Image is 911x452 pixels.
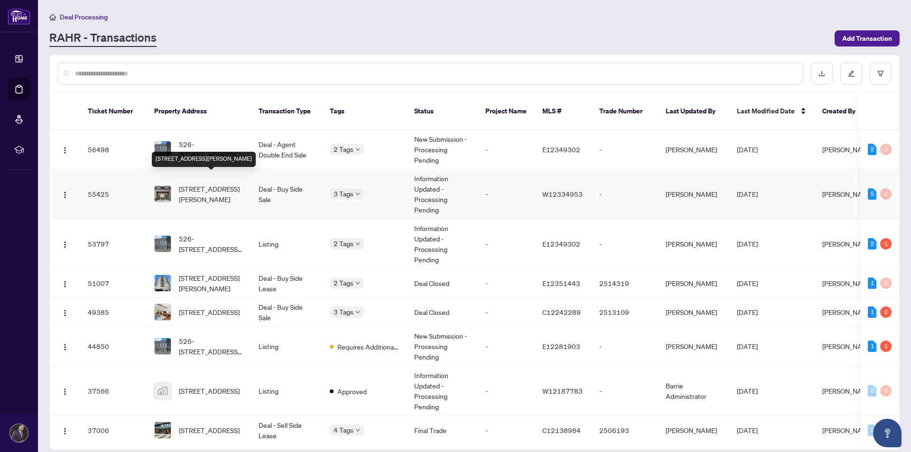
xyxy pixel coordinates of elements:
[251,169,322,219] td: Deal - Buy Side Sale
[337,341,399,352] span: Requires Additional Docs
[57,383,73,398] button: Logo
[407,130,478,169] td: New Submission - Processing Pending
[880,341,892,352] div: 1
[407,269,478,298] td: Deal Closed
[542,279,580,287] span: E12351443
[868,424,876,436] div: 0
[737,106,795,116] span: Last Modified Date
[478,130,535,169] td: -
[880,238,892,249] div: 1
[80,298,147,327] td: 49385
[542,387,583,395] span: W12187783
[407,366,478,416] td: Information Updated - Processing Pending
[155,141,171,157] img: thumbnail-img
[179,336,243,357] span: 526-[STREET_ADDRESS][PERSON_NAME]
[478,366,535,416] td: -
[251,366,322,416] td: Listing
[155,338,171,354] img: thumbnail-img
[155,304,171,320] img: thumbnail-img
[179,273,243,294] span: [STREET_ADDRESS][PERSON_NAME]
[251,327,322,366] td: Listing
[658,219,729,269] td: [PERSON_NAME]
[880,144,892,155] div: 0
[737,426,758,434] span: [DATE]
[80,219,147,269] td: 53797
[868,144,876,155] div: 2
[822,279,874,287] span: [PERSON_NAME]
[61,280,69,288] img: Logo
[155,422,171,438] img: thumbnail-img
[49,14,56,20] span: home
[658,298,729,327] td: [PERSON_NAME]
[870,63,892,84] button: filter
[355,192,360,196] span: down
[10,424,28,442] img: Profile Icon
[80,130,147,169] td: 56498
[407,416,478,445] td: Final Trade
[737,240,758,248] span: [DATE]
[251,416,322,445] td: Deal - Sell Side Lease
[542,240,580,248] span: E12349302
[355,241,360,246] span: down
[835,30,900,46] button: Add Transaction
[80,269,147,298] td: 51007
[407,298,478,327] td: Deal Closed
[61,427,69,435] img: Logo
[155,383,171,399] img: thumbnail-img
[737,279,758,287] span: [DATE]
[737,308,758,316] span: [DATE]
[737,342,758,351] span: [DATE]
[822,387,874,395] span: [PERSON_NAME]
[868,306,876,318] div: 1
[592,169,658,219] td: -
[57,276,73,291] button: Logo
[880,277,892,289] div: 0
[880,188,892,200] div: 0
[658,327,729,366] td: [PERSON_NAME]
[478,169,535,219] td: -
[877,70,884,77] span: filter
[179,233,243,254] span: 526-[STREET_ADDRESS][PERSON_NAME]
[811,63,833,84] button: download
[60,13,108,21] span: Deal Processing
[155,186,171,202] img: thumbnail-img
[61,388,69,396] img: Logo
[80,416,147,445] td: 37006
[334,424,353,435] span: 4 Tags
[737,145,758,154] span: [DATE]
[251,219,322,269] td: Listing
[880,306,892,318] div: 2
[592,416,658,445] td: 2506193
[815,93,872,130] th: Created By
[848,70,855,77] span: edit
[407,327,478,366] td: New Submission - Processing Pending
[822,308,874,316] span: [PERSON_NAME]
[155,275,171,291] img: thumbnail-img
[478,416,535,445] td: -
[868,188,876,200] div: 5
[57,236,73,251] button: Logo
[179,386,240,396] span: [STREET_ADDRESS]
[542,426,581,434] span: C12138984
[251,269,322,298] td: Deal - Buy Side Lease
[334,144,353,155] span: 2 Tags
[61,191,69,199] img: Logo
[147,93,251,130] th: Property Address
[334,238,353,249] span: 2 Tags
[592,93,658,130] th: Trade Number
[57,186,73,202] button: Logo
[868,341,876,352] div: 1
[57,423,73,438] button: Logo
[822,240,874,248] span: [PERSON_NAME]
[337,386,367,397] span: Approved
[478,298,535,327] td: -
[355,281,360,286] span: down
[179,307,240,317] span: [STREET_ADDRESS]
[592,298,658,327] td: 2513109
[355,147,360,152] span: down
[729,93,815,130] th: Last Modified Date
[334,188,353,199] span: 3 Tags
[592,327,658,366] td: -
[355,428,360,433] span: down
[61,241,69,249] img: Logo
